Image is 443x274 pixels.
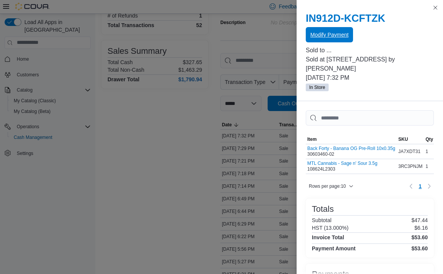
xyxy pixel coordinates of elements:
span: Qty [425,136,433,142]
div: 1 [424,147,435,156]
button: Item [306,135,397,144]
button: Rows per page:10 [306,182,356,191]
span: SKU [398,136,408,142]
h4: $53.60 [411,234,428,240]
span: 1 [419,182,422,190]
h4: Payment Amount [312,245,356,251]
span: JA7XDT31 [398,148,421,155]
nav: Pagination for table: MemoryTable from EuiInMemoryTable [406,180,434,192]
p: [DATE] 7:32 PM [306,73,434,82]
p: $6.16 [414,225,428,231]
button: Qty [424,135,435,144]
h6: HST (13.000%) [312,225,348,231]
span: 3RC3PNJM [398,163,422,169]
h3: Totals [312,205,334,214]
div: 1 [424,162,435,171]
p: $47.44 [411,217,428,223]
div: 30603460-02 [307,146,395,157]
button: Previous page [406,182,416,191]
p: Sold at [STREET_ADDRESS] by [PERSON_NAME] [306,55,434,73]
button: MTL Cannabis - Sage n' Sour 3.5g [307,161,377,166]
input: This is a search bar. As you type, the results lower in the page will automatically filter. [306,110,434,126]
button: Back Forty - Banana OG Pre-Roll 10x0.35g [307,146,395,151]
button: Page 1 of 1 [416,180,425,192]
ul: Pagination for table: MemoryTable from EuiInMemoryTable [416,180,425,192]
h6: Subtotal [312,217,331,223]
span: Rows per page : 10 [309,183,346,189]
h4: $53.60 [411,245,428,251]
button: Next page [425,182,434,191]
div: 108624L2303 [307,161,377,172]
span: In Store [306,84,329,91]
button: SKU [397,135,424,144]
span: Modify Payment [310,31,348,39]
p: Sold to ... [306,46,434,55]
button: Close this dialog [431,3,440,12]
span: In Store [309,84,325,91]
h2: IN912D-KCFTZK [306,12,434,24]
button: Modify Payment [306,27,353,42]
span: Item [307,136,317,142]
h4: Invoice Total [312,234,344,240]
